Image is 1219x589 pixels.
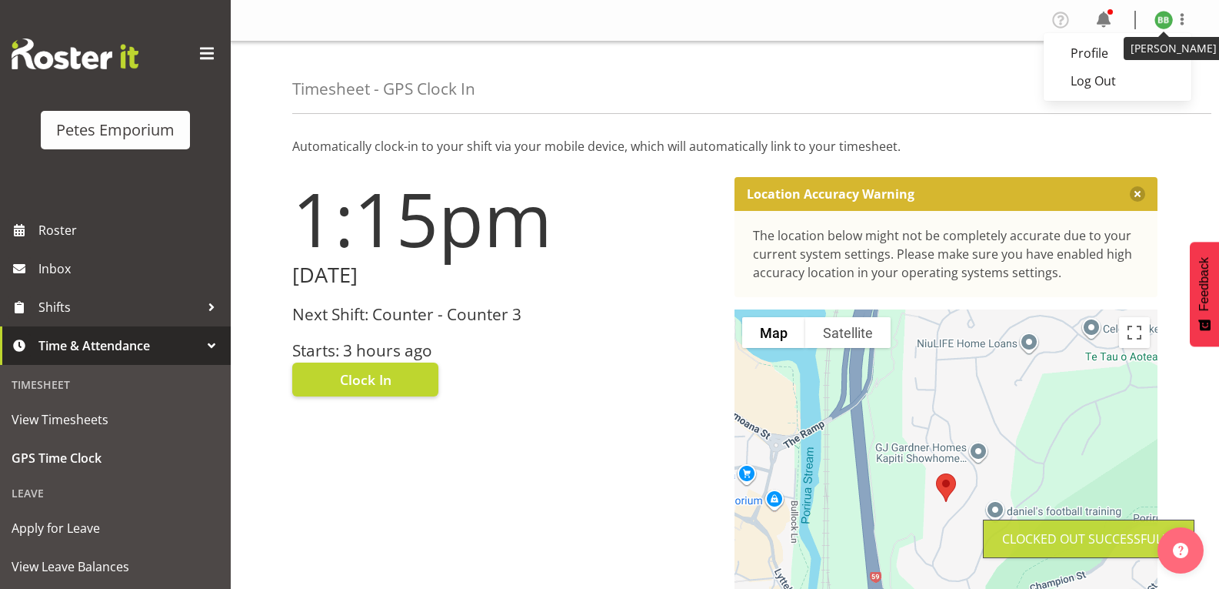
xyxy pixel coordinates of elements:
[742,317,805,348] button: Show street map
[805,317,891,348] button: Show satellite imagery
[38,219,223,242] span: Roster
[38,296,200,319] span: Shifts
[4,369,227,400] div: Timesheet
[1044,67,1191,95] a: Log Out
[12,447,219,470] span: GPS Time Clock
[1173,543,1188,558] img: help-xxl-2.png
[753,226,1140,282] div: The location below might not be completely accurate due to your current system settings. Please m...
[1044,39,1191,67] a: Profile
[12,38,138,69] img: Rosterit website logo
[4,547,227,586] a: View Leave Balances
[1119,317,1150,348] button: Toggle fullscreen view
[292,342,716,360] h3: Starts: 3 hours ago
[38,334,200,357] span: Time & Attendance
[1190,242,1219,346] button: Feedback - Show survey
[12,517,219,540] span: Apply for Leave
[292,80,475,98] h4: Timesheet - GPS Clock In
[340,370,391,390] span: Clock In
[747,186,914,202] p: Location Accuracy Warning
[292,263,716,287] h2: [DATE]
[4,477,227,509] div: Leave
[4,439,227,477] a: GPS Time Clock
[56,119,175,142] div: Petes Emporium
[12,408,219,431] span: View Timesheets
[1197,257,1211,311] span: Feedback
[4,400,227,439] a: View Timesheets
[292,137,1157,156] p: Automatically clock-in to your shift via your mobile device, which will automatically link to you...
[292,177,716,260] h1: 1:15pm
[38,257,223,280] span: Inbox
[1002,530,1175,548] div: Clocked out Successfully
[12,555,219,578] span: View Leave Balances
[4,509,227,547] a: Apply for Leave
[292,306,716,323] h3: Next Shift: Counter - Counter 3
[292,363,438,397] button: Clock In
[1130,186,1145,202] button: Close message
[1154,11,1173,29] img: beena-bist9974.jpg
